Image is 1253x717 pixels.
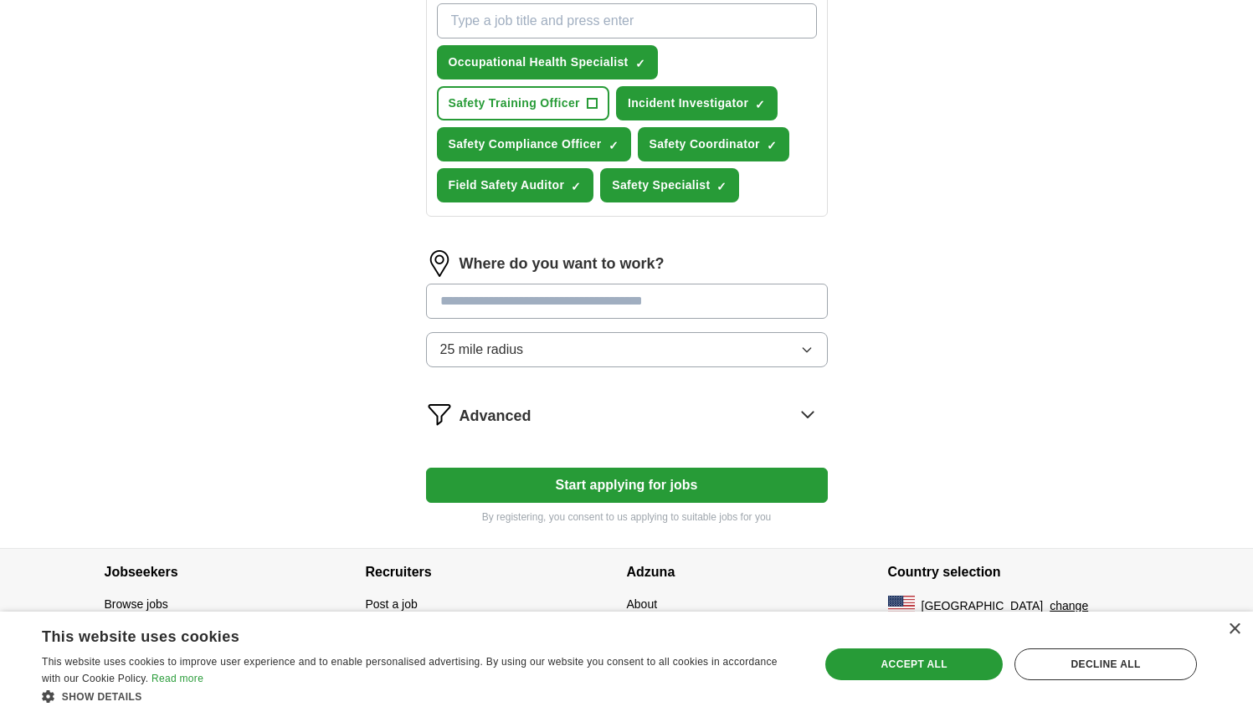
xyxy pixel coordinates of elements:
[426,401,453,428] img: filter
[62,691,142,703] span: Show details
[426,332,828,367] button: 25 mile radius
[888,549,1149,596] h4: Country selection
[426,468,828,503] button: Start applying for jobs
[638,127,789,161] button: Safety Coordinator✓
[755,98,765,111] span: ✓
[440,340,524,360] span: 25 mile radius
[42,622,755,647] div: This website uses cookies
[437,86,609,120] button: Safety Training Officer
[460,405,531,428] span: Advanced
[628,95,748,112] span: Incident Investigator
[449,136,602,153] span: Safety Compliance Officer
[1050,597,1088,615] button: change
[426,250,453,277] img: location.png
[627,597,658,611] a: About
[449,177,565,194] span: Field Safety Auditor
[105,597,168,611] a: Browse jobs
[437,3,817,38] input: Type a job title and press enter
[716,180,727,193] span: ✓
[437,45,658,79] button: Occupational Health Specialist✓
[426,510,828,525] p: By registering, you consent to us applying to suitable jobs for you
[888,596,915,616] img: US flag
[609,139,619,152] span: ✓
[922,597,1044,615] span: [GEOGRAPHIC_DATA]
[825,648,1003,680] div: Accept all
[366,597,418,611] a: Post a job
[449,54,629,71] span: Occupational Health Specialist
[449,95,580,112] span: Safety Training Officer
[635,57,645,70] span: ✓
[437,127,631,161] button: Safety Compliance Officer✓
[612,177,710,194] span: Safety Specialist
[600,168,739,202] button: Safety Specialist✓
[151,673,203,684] a: Read more, opens a new window
[460,253,665,275] label: Where do you want to work?
[571,180,581,193] span: ✓
[42,688,797,704] div: Show details
[1014,648,1197,680] div: Decline all
[650,136,760,153] span: Safety Coordinator
[1228,623,1240,636] div: Close
[767,139,777,152] span: ✓
[437,168,594,202] button: Field Safety Auditor✓
[42,656,778,684] span: This website uses cookies to improve user experience and to enable personalised advertising. By u...
[616,86,778,120] button: Incident Investigator✓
